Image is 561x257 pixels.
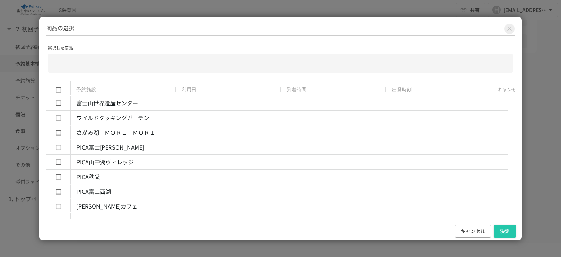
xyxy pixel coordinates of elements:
[392,87,412,93] span: 出発時刻
[76,99,138,108] p: 富士山世界遺産センター
[46,24,515,36] h2: 商品の選択
[48,44,513,51] p: 選択した商品
[76,172,100,182] p: PICA秩父
[287,87,306,93] span: 到着時間
[76,143,144,152] p: PICA富士[PERSON_NAME]
[497,87,541,93] span: キャンセルポリシー
[504,24,515,34] button: Close modal
[76,187,111,196] p: PICA富士西湖
[76,87,96,93] span: 予約施設
[494,225,516,238] button: 決定
[182,87,196,93] span: 利用日
[76,202,137,211] p: [PERSON_NAME]カフェ
[76,128,155,137] p: さがみ湖 ＭＯＲＩ ＭＯＲＩ
[455,225,491,238] button: キャンセル
[76,158,134,167] p: PICA山中湖ヴィレッジ
[76,113,149,123] p: ワイルドクッキングガーデン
